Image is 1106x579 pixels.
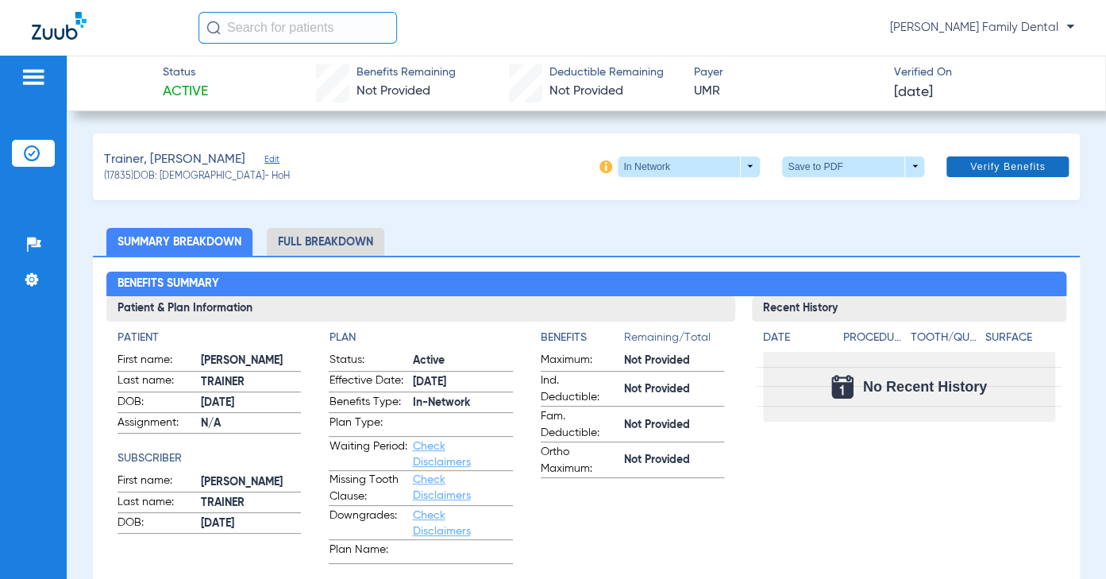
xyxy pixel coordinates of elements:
span: [PERSON_NAME] Family Dental [890,20,1074,36]
h4: Surface [985,330,1055,346]
span: Maximum: [541,352,619,371]
span: Payer [693,64,880,81]
h4: Date [763,330,830,346]
span: Last name: [118,372,195,392]
h4: Plan [329,330,512,346]
span: Verify Benefits [970,160,1046,173]
li: Summary Breakdown [106,228,252,256]
span: Not Provided [549,85,623,98]
span: Assignment: [118,415,195,434]
span: DOB: [118,515,195,534]
span: [DATE] [412,374,512,391]
span: Status [163,64,208,81]
span: Not Provided [624,417,724,434]
app-breakdown-title: Tooth/Quad [911,330,981,352]
h4: Benefits [541,330,624,346]
span: Plan Type: [329,415,407,436]
span: Downgrades: [329,508,407,539]
li: Full Breakdown [267,228,384,256]
span: Waiting Period: [329,438,407,470]
span: (17835) DOB: [DEMOGRAPHIC_DATA] - HoH [104,170,290,184]
span: [DATE] [894,83,933,102]
span: Not Provided [356,85,430,98]
span: Edit [264,154,279,169]
h4: Tooth/Quad [911,330,981,346]
span: Ortho Maximum: [541,444,619,477]
span: Deductible Remaining [549,64,664,81]
span: Benefits Remaining [356,64,456,81]
span: First name: [118,352,195,371]
span: Not Provided [624,381,724,398]
app-breakdown-title: Procedure [843,330,905,352]
span: No Recent History [863,379,987,395]
span: Verified On [894,64,1081,81]
span: Ind. Deductible: [541,372,619,406]
a: Check Disclaimers [412,510,470,537]
button: In Network [618,156,760,177]
h4: Patient [118,330,301,346]
h2: Benefits Summary [106,272,1066,297]
button: Save to PDF [782,156,924,177]
span: DOB: [118,394,195,413]
span: Last name: [118,494,195,513]
h3: Patient & Plan Information [106,296,735,322]
span: TRAINER [201,495,301,511]
span: [DATE] [201,515,301,532]
h4: Procedure [843,330,905,346]
span: [PERSON_NAME] [201,353,301,369]
input: Search for patients [198,12,397,44]
span: Fam. Deductible: [541,408,619,442]
span: Not Provided [624,353,724,369]
app-breakdown-title: Date [763,330,830,352]
span: Active [412,353,512,369]
span: Not Provided [624,452,724,469]
span: [PERSON_NAME] [201,474,301,491]
span: [DATE] [201,395,301,411]
span: Active [163,82,208,102]
app-breakdown-title: Benefits [541,330,624,352]
a: Check Disclaimers [412,474,470,501]
h4: Subscriber [118,450,301,467]
span: UMR [693,82,880,102]
span: First name: [118,473,195,492]
app-breakdown-title: Surface [985,330,1055,352]
span: Effective Date: [329,372,407,392]
img: info-icon [599,160,612,173]
span: In-Network [412,395,512,411]
img: Calendar [831,375,854,399]
span: Status: [329,352,407,371]
span: Trainer, [PERSON_NAME] [104,150,245,170]
img: Zuub Logo [32,12,87,40]
img: Search Icon [206,21,221,35]
span: N/A [201,415,301,432]
span: Remaining/Total [624,330,724,352]
a: Check Disclaimers [412,441,470,468]
span: Missing Tooth Clause: [329,472,407,505]
button: Verify Benefits [946,156,1069,177]
span: Benefits Type: [329,394,407,413]
span: Plan Name: [329,542,407,563]
span: TRAINER [201,374,301,391]
h3: Recent History [752,296,1066,322]
img: hamburger-icon [21,68,46,87]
